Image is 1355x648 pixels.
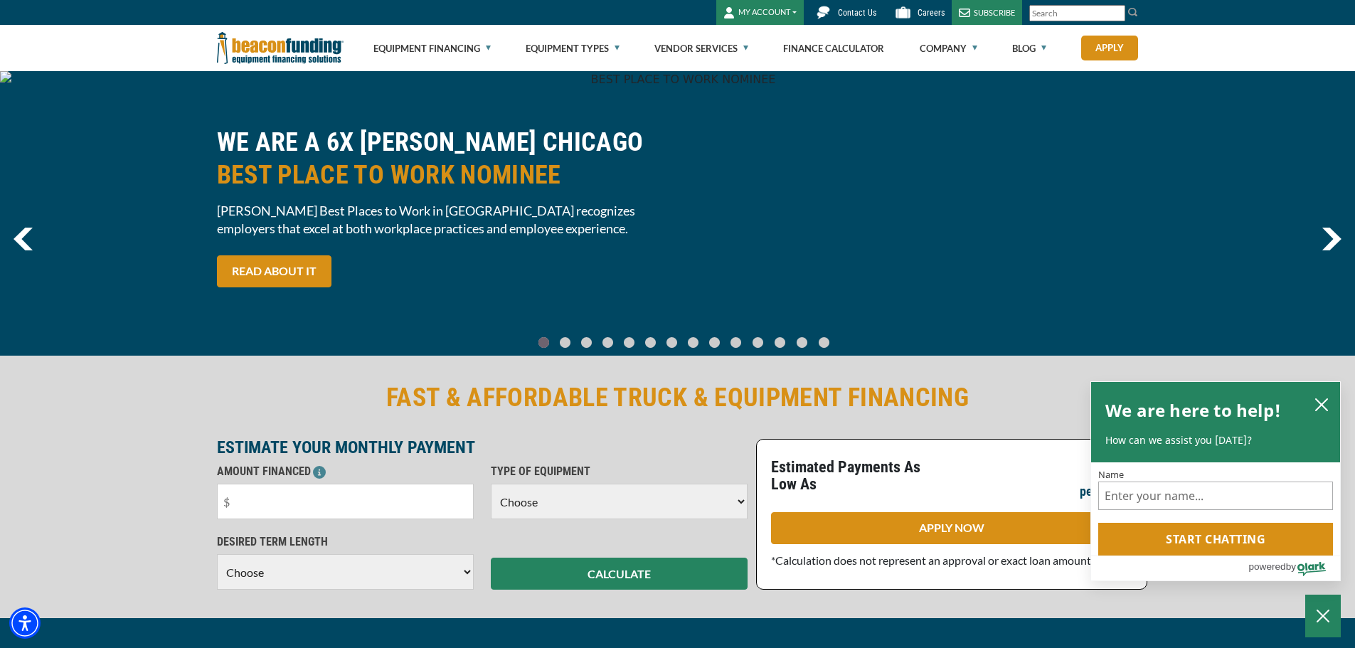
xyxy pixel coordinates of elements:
[771,459,943,493] p: Estimated Payments As Low As
[1105,433,1326,447] p: How can we assist you [DATE]?
[749,336,767,349] a: Go To Slide 10
[491,463,748,480] p: TYPE OF EQUIPMENT
[642,336,659,349] a: Go To Slide 5
[217,381,1139,414] h2: FAST & AFFORDABLE TRUCK & EQUIPMENT FINANCING
[621,336,638,349] a: Go To Slide 4
[217,533,474,551] p: DESIRED TERM LENGTH
[578,336,595,349] a: Go To Slide 2
[14,228,33,250] img: Left Navigator
[600,336,617,349] a: Go To Slide 3
[217,463,474,480] p: AMOUNT FINANCED
[1090,381,1341,582] div: olark chatbox
[1322,228,1341,250] a: next
[771,512,1132,544] a: APPLY NOW
[217,484,474,519] input: $
[664,336,681,349] a: Go To Slide 6
[1098,482,1333,510] input: Name
[9,607,41,639] div: Accessibility Menu
[1286,558,1296,575] span: by
[217,255,331,287] a: READ ABOUT IT
[1305,595,1341,637] button: Close Chatbox
[1080,483,1132,500] p: per month
[1029,5,1125,21] input: Search
[654,26,748,71] a: Vendor Services
[536,336,553,349] a: Go To Slide 0
[1012,26,1046,71] a: Blog
[217,439,748,456] p: ESTIMATE YOUR MONTHLY PAYMENT
[1081,36,1138,60] a: Apply
[706,336,723,349] a: Go To Slide 8
[217,25,344,71] img: Beacon Funding Corporation logo
[1127,6,1139,18] img: Search
[14,228,33,250] a: previous
[1105,396,1281,425] h2: We are here to help!
[491,558,748,590] button: CALCULATE
[1098,523,1333,556] button: Start chatting
[838,8,876,18] span: Contact Us
[783,26,884,71] a: Finance Calculator
[918,8,945,18] span: Careers
[793,336,811,349] a: Go To Slide 12
[815,336,833,349] a: Go To Slide 13
[526,26,620,71] a: Equipment Types
[373,26,491,71] a: Equipment Financing
[1248,556,1340,580] a: Powered by Olark - open in a new tab
[920,26,977,71] a: Company
[217,159,669,191] span: BEST PLACE TO WORK NOMINEE
[685,336,702,349] a: Go To Slide 7
[1248,558,1285,575] span: powered
[217,126,669,191] h2: WE ARE A 6X [PERSON_NAME] CHICAGO
[1322,228,1341,250] img: Right Navigator
[728,336,745,349] a: Go To Slide 9
[771,553,1093,567] span: *Calculation does not represent an approval or exact loan amount.
[1098,469,1333,479] label: Name
[771,336,789,349] a: Go To Slide 11
[1310,394,1333,414] button: close chatbox
[217,202,669,238] span: [PERSON_NAME] Best Places to Work in [GEOGRAPHIC_DATA] recognizes employers that excel at both wo...
[557,336,574,349] a: Go To Slide 1
[1110,8,1122,19] a: Clear search text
